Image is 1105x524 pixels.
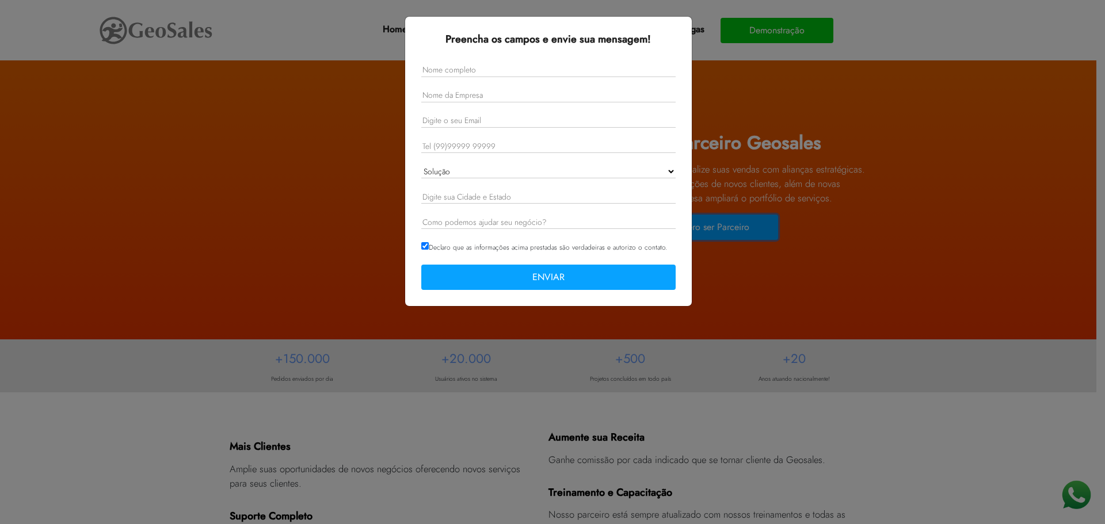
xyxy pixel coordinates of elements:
[421,63,676,77] input: Nome completo
[421,265,676,290] button: ENVIAR
[421,216,676,230] input: Como podemos ajudar seu negócio?
[421,140,676,154] input: Tel (99)99999 99999
[421,190,676,204] input: Digite sua Cidade e Estado
[421,89,676,102] input: Nome da Empresa
[421,242,676,284] small: Declaro que as informações acima prestadas são verdadeiras e autorizo o contato.
[421,114,676,128] input: Digite o seu Email
[445,32,651,47] b: Preencha os campos e envie sua mensagem!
